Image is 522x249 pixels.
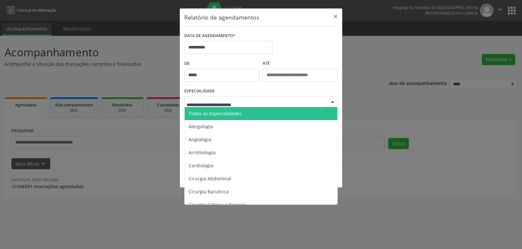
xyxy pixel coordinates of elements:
h5: Relatório de agendamentos [184,13,259,21]
label: ESPECIALIDADE [184,86,215,96]
span: Arritmologia [189,149,216,156]
span: Angiologia [189,136,211,143]
button: Close [329,8,342,24]
label: DATA DE AGENDAMENTO [184,31,236,41]
label: ATÉ [263,59,338,69]
span: Cirurgia Cabeça e Pescoço [189,201,246,208]
span: Todas as especialidades [189,110,242,117]
label: De [184,59,259,69]
span: Alergologia [189,123,213,130]
span: Cirurgia Abdominal [189,175,231,182]
span: Cardiologia [189,162,213,169]
span: Cirurgia Bariatrica [189,188,229,195]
